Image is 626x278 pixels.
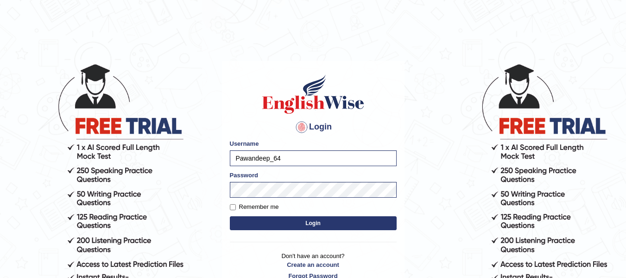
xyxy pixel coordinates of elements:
[230,202,279,212] label: Remember me
[230,139,259,148] label: Username
[230,171,258,180] label: Password
[230,260,397,269] a: Create an account
[230,216,397,230] button: Login
[230,204,236,210] input: Remember me
[260,73,366,115] img: Logo of English Wise sign in for intelligent practice with AI
[230,120,397,135] h4: Login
